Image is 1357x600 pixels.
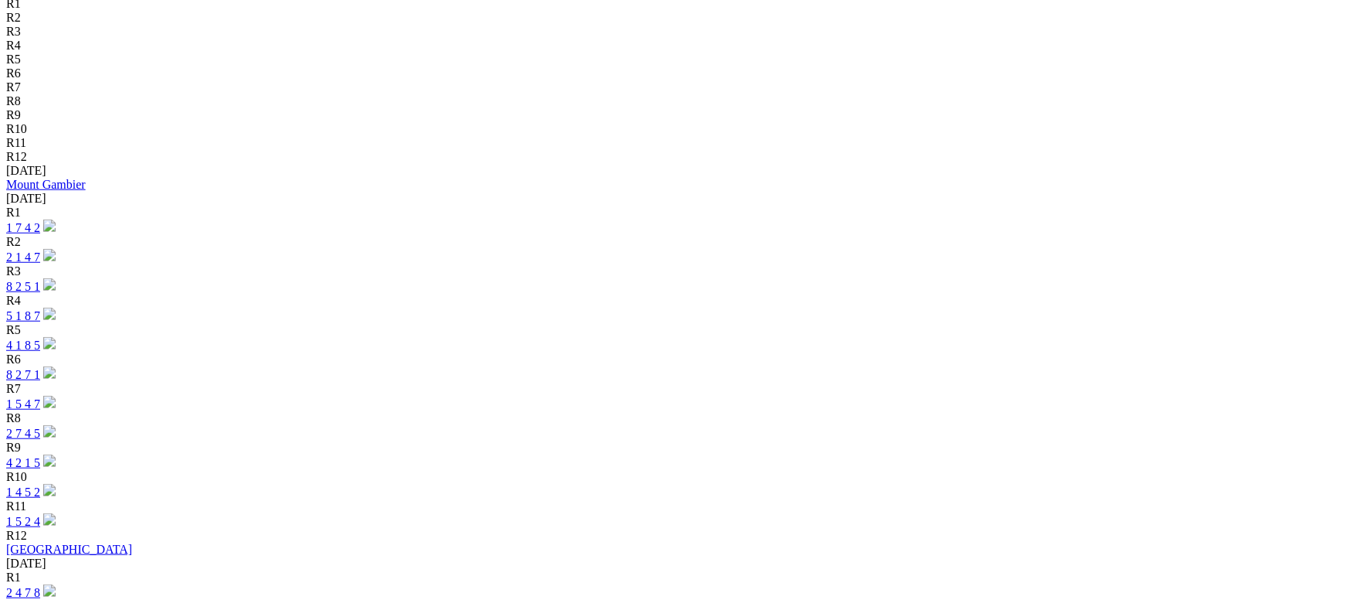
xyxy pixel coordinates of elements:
[43,220,56,232] img: play-circle.svg
[6,586,40,599] a: 2 4 7 8
[6,353,1351,366] div: R6
[6,339,40,352] a: 4 1 8 5
[6,470,1351,484] div: R10
[6,543,132,556] a: [GEOGRAPHIC_DATA]
[6,529,1351,543] div: R12
[6,411,1351,425] div: R8
[6,66,1351,80] div: R6
[6,456,40,469] a: 4 2 1 5
[6,221,40,234] a: 1 7 4 2
[6,178,86,191] a: Mount Gambier
[6,251,40,264] a: 2 1 4 7
[43,249,56,261] img: play-circle.svg
[6,486,40,499] a: 1 4 5 2
[43,585,56,597] img: play-circle.svg
[43,366,56,379] img: play-circle.svg
[6,192,1351,206] div: [DATE]
[6,11,1351,25] div: R2
[6,53,1351,66] div: R5
[6,515,40,528] a: 1 5 2 4
[6,108,1351,122] div: R9
[43,455,56,467] img: play-circle.svg
[6,323,1351,337] div: R5
[6,441,1351,455] div: R9
[6,427,40,440] a: 2 7 4 5
[6,206,1351,220] div: R1
[6,309,40,322] a: 5 1 8 7
[6,39,1351,53] div: R4
[43,484,56,496] img: play-circle.svg
[43,278,56,291] img: play-circle.svg
[6,264,1351,278] div: R3
[6,368,40,381] a: 8 2 7 1
[43,425,56,438] img: play-circle.svg
[6,397,40,411] a: 1 5 4 7
[6,164,1351,178] div: [DATE]
[6,294,1351,308] div: R4
[6,150,1351,164] div: R12
[43,513,56,526] img: play-circle.svg
[6,235,1351,249] div: R2
[6,122,1351,136] div: R10
[6,25,1351,39] div: R3
[43,337,56,349] img: play-circle.svg
[6,557,1351,571] div: [DATE]
[6,94,1351,108] div: R8
[6,280,40,293] a: 8 2 5 1
[43,308,56,320] img: play-circle.svg
[43,396,56,408] img: play-circle.svg
[6,136,1351,150] div: R11
[6,499,1351,513] div: R11
[6,382,1351,396] div: R7
[6,571,1351,585] div: R1
[6,80,1351,94] div: R7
